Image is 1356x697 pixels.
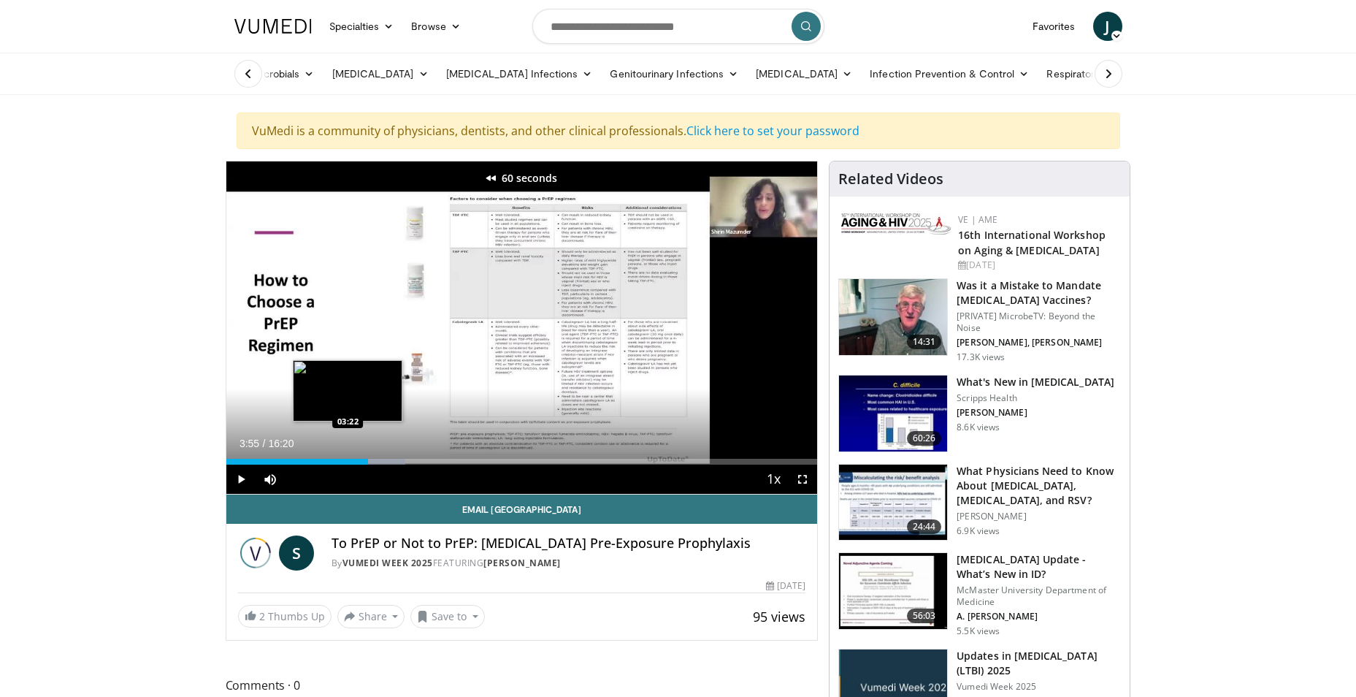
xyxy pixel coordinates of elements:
[293,360,402,422] img: image.jpeg
[686,123,859,139] a: Click here to set your password
[1093,12,1122,41] a: J
[337,605,405,628] button: Share
[838,552,1121,637] a: 56:03 [MEDICAL_DATA] Update - What’s New in ID? McMaster University Department of Medicine A. [PE...
[238,605,332,628] a: 2 Thumbs Up
[402,12,470,41] a: Browse
[256,465,285,494] button: Mute
[237,113,1120,149] div: VuMedi is a community of physicians, dentists, and other clinical professionals.
[226,676,819,695] span: Comments 0
[957,464,1121,508] h3: What Physicians Need to Know About [MEDICAL_DATA], [MEDICAL_DATA], and RSV?
[957,625,1000,637] p: 5.5K views
[958,228,1106,257] a: 16th International Workshop on Aging & [MEDICAL_DATA]
[234,19,312,34] img: VuMedi Logo
[332,557,806,570] div: By FEATURING
[226,465,256,494] button: Play
[1024,12,1084,41] a: Favorites
[957,311,1121,334] p: [PRIVATE] MicrobeTV: Beyond the Noise
[957,422,1000,433] p: 8.6K views
[957,351,1005,363] p: 17.3K views
[601,59,747,88] a: Genitourinary Infections
[532,9,824,44] input: Search topics, interventions
[332,536,806,552] h4: To PrEP or Not to PrEP: [MEDICAL_DATA] Pre-Exposure Prophylaxis
[268,438,294,449] span: 16:20
[240,438,259,449] span: 3:55
[839,279,947,355] img: f91047f4-3b1b-4007-8c78-6eacab5e8334.150x105_q85_crop-smart_upscale.jpg
[957,511,1121,522] p: [PERSON_NAME]
[766,579,805,593] div: [DATE]
[437,59,602,88] a: [MEDICAL_DATA] Infections
[907,609,942,623] span: 56:03
[838,375,1121,452] a: 60:26 What's New in [MEDICAL_DATA] Scripps Health [PERSON_NAME] 8.6K views
[957,407,1114,419] p: [PERSON_NAME]
[957,392,1114,404] p: Scripps Health
[907,335,942,349] span: 14:31
[839,376,947,452] img: 8828b190-63b7-4755-985f-be01b6c06460.150x105_q85_crop-smart_upscale.jpg
[841,213,951,235] img: bc2467d1-3f88-49dc-9c22-fa3546bada9e.png.150x105_q85_autocrop_double_scale_upscale_version-0.2.jpg
[502,173,557,183] p: 60 seconds
[839,553,947,629] img: 98142e78-5af4-4da4-a248-a3d154539079.150x105_q85_crop-smart_upscale.jpg
[861,59,1038,88] a: Infection Prevention & Control
[958,213,997,226] a: VE | AME
[410,605,485,628] button: Save to
[907,519,942,534] span: 24:44
[1038,59,1173,88] a: Respiratory Infections
[753,608,805,625] span: 95 views
[483,557,561,569] a: [PERSON_NAME]
[838,278,1121,363] a: 14:31 Was it a Mistake to Mandate [MEDICAL_DATA] Vaccines? [PRIVATE] MicrobeTV: Beyond the Noise ...
[957,375,1114,389] h3: What's New in [MEDICAL_DATA]
[259,609,265,623] span: 2
[342,557,433,569] a: Vumedi Week 2025
[279,536,314,571] a: S
[957,525,1000,537] p: 6.9K views
[226,459,818,465] div: Progress Bar
[958,259,1118,272] div: [DATE]
[747,59,861,88] a: [MEDICAL_DATA]
[957,681,1121,693] p: Vumedi Week 2025
[957,611,1121,622] p: A. [PERSON_NAME]
[788,465,817,494] button: Fullscreen
[759,465,788,494] button: Playback Rate
[838,170,943,188] h4: Related Videos
[226,161,818,495] video-js: Video Player
[957,278,1121,308] h3: Was it a Mistake to Mandate [MEDICAL_DATA] Vaccines?
[321,12,403,41] a: Specialties
[238,536,273,571] img: Vumedi Week 2025
[957,552,1121,582] h3: [MEDICAL_DATA] Update - What’s New in ID?
[907,431,942,446] span: 60:26
[839,465,947,541] img: 91589b0f-a920-456c-982d-84c13c387289.150x105_q85_crop-smart_upscale.jpg
[226,495,818,524] a: Email [GEOGRAPHIC_DATA]
[957,649,1121,678] h3: Updates in [MEDICAL_DATA] (LTBI) 2025
[263,438,266,449] span: /
[323,59,437,88] a: [MEDICAL_DATA]
[957,584,1121,608] p: McMaster University Department of Medicine
[838,464,1121,541] a: 24:44 What Physicians Need to Know About [MEDICAL_DATA], [MEDICAL_DATA], and RSV? [PERSON_NAME] 6...
[957,337,1121,348] p: [PERSON_NAME], [PERSON_NAME]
